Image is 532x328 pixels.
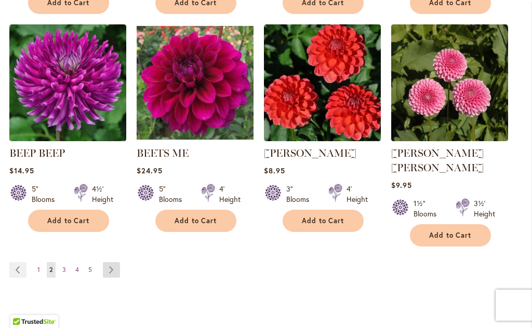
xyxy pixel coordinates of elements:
[429,231,472,240] span: Add to Cart
[302,216,344,225] span: Add to Cart
[8,291,37,320] iframe: Launch Accessibility Center
[264,166,285,175] span: $8.95
[35,262,43,278] a: 1
[286,184,316,204] div: 3" Blooms
[9,133,126,143] a: BEEP BEEP
[9,24,126,141] img: BEEP BEEP
[37,266,40,274] span: 1
[175,216,217,225] span: Add to Cart
[9,166,34,175] span: $14.95
[47,216,90,225] span: Add to Cart
[264,147,356,159] a: [PERSON_NAME]
[137,24,254,141] img: BEETS ME
[391,24,508,141] img: BETTY ANNE
[414,198,443,219] div: 1½" Blooms
[264,24,381,141] img: BENJAMIN MATTHEW
[88,266,92,274] span: 5
[60,262,69,278] a: 3
[391,147,484,174] a: [PERSON_NAME] [PERSON_NAME]
[219,184,241,204] div: 4' Height
[410,224,491,247] button: Add to Cart
[137,147,189,159] a: BEETS ME
[49,266,53,274] span: 2
[264,133,381,143] a: BENJAMIN MATTHEW
[86,262,95,278] a: 5
[283,210,364,232] button: Add to Cart
[391,180,412,190] span: $9.95
[137,166,163,175] span: $24.95
[347,184,368,204] div: 4' Height
[9,147,65,159] a: BEEP BEEP
[28,210,109,232] button: Add to Cart
[159,184,189,204] div: 5" Blooms
[474,198,495,219] div: 3½' Height
[137,133,254,143] a: BEETS ME
[391,133,508,143] a: BETTY ANNE
[62,266,66,274] span: 3
[73,262,82,278] a: 4
[75,266,79,274] span: 4
[155,210,236,232] button: Add to Cart
[92,184,113,204] div: 4½' Height
[32,184,61,204] div: 5" Blooms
